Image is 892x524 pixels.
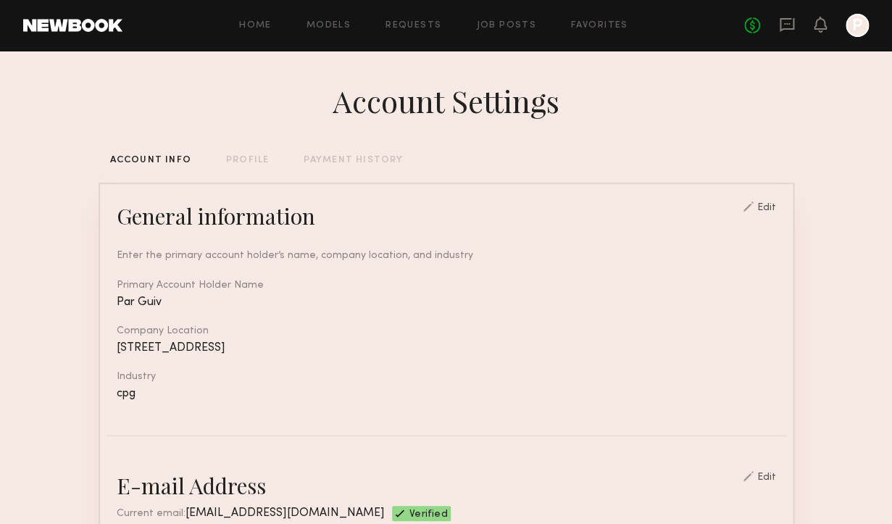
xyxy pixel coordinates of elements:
a: Home [239,21,272,30]
div: Primary Account Holder Name [117,280,776,291]
div: Enter the primary account holder’s name, company location, and industry [117,248,776,263]
a: Favorites [571,21,628,30]
div: General information [117,201,315,230]
div: Edit [757,203,776,213]
div: E-mail Address [117,471,266,500]
div: cpg [117,388,776,400]
a: Job Posts [476,21,536,30]
div: PROFILE [226,156,269,165]
a: Models [307,21,351,30]
div: Par Guiv [117,296,776,309]
div: Company Location [117,326,776,336]
div: ACCOUNT INFO [110,156,191,165]
div: Industry [117,372,776,382]
div: Account Settings [333,80,559,121]
div: PAYMENT HISTORY [304,156,403,165]
a: P [846,14,869,37]
span: Verified [409,510,448,521]
div: [STREET_ADDRESS] [117,342,776,354]
a: Requests [385,21,441,30]
div: Edit [757,473,776,483]
span: [EMAIL_ADDRESS][DOMAIN_NAME] [186,507,385,519]
div: Current email: [117,506,385,521]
